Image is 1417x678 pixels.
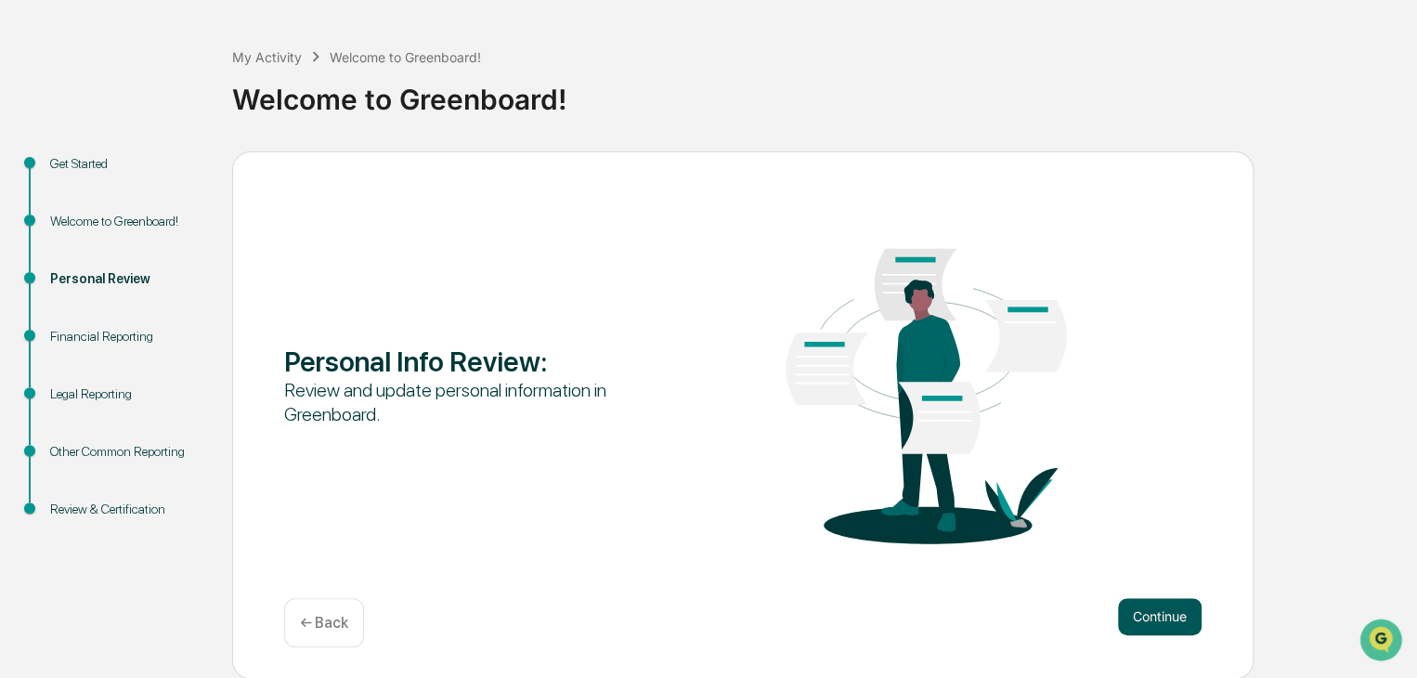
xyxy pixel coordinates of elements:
span: Pylon [185,315,225,329]
a: 🔎Data Lookup [11,262,124,295]
div: Other Common Reporting [50,442,202,462]
a: 🗄️Attestations [127,227,238,260]
a: Powered byPylon [131,314,225,329]
img: Personal Info Review [743,192,1110,575]
div: We're available if you need us! [63,161,235,176]
div: Personal Info Review : [284,345,651,378]
iframe: Open customer support [1358,617,1408,667]
div: 🖐️ [19,236,33,251]
div: 🔎 [19,271,33,286]
p: ← Back [300,614,348,632]
div: Personal Review [50,269,202,289]
div: Start new chat [63,142,305,161]
div: Welcome to Greenboard! [50,212,202,231]
a: 🖐️Preclearance [11,227,127,260]
div: Welcome to Greenboard! [330,49,481,65]
span: Attestations [153,234,230,253]
div: Review & Certification [50,500,202,519]
span: Preclearance [37,234,120,253]
div: Financial Reporting [50,327,202,346]
span: Data Lookup [37,269,117,288]
div: Welcome to Greenboard! [232,68,1408,116]
p: How can we help? [19,39,338,69]
img: 1746055101610-c473b297-6a78-478c-a979-82029cc54cd1 [19,142,52,176]
button: Continue [1118,598,1202,635]
div: My Activity [232,49,302,65]
div: 🗄️ [135,236,149,251]
button: Start new chat [316,148,338,170]
div: Get Started [50,154,202,174]
div: Legal Reporting [50,385,202,404]
div: Review and update personal information in Greenboard. [284,378,651,426]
